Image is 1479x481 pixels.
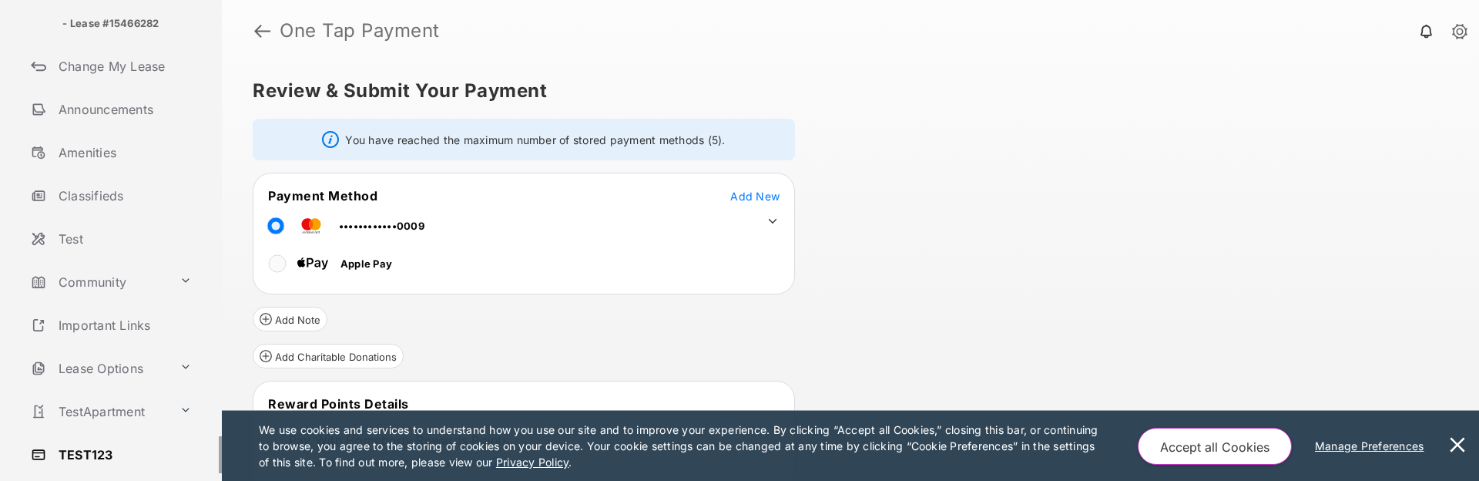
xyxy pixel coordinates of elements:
span: ••••••••••••0009 [339,220,424,232]
a: Test [25,220,222,257]
u: Manage Preferences [1315,439,1430,452]
a: Announcements [25,91,222,128]
h5: Review & Submit Your Payment [253,82,1436,100]
p: We use cookies and services to understand how you use our site and to improve your experience. By... [259,422,1105,470]
span: Apple Pay [340,257,392,270]
span: Add New [730,190,780,203]
div: You have reached the maximum number of stored payment methods (5). [253,119,795,160]
p: - Lease #15466282 [62,16,159,32]
button: Add Note [253,307,327,331]
a: Important Links [25,307,198,344]
strong: One Tap Payment [280,22,440,40]
a: Lease Options [25,350,173,387]
span: Reward Points Details [268,396,409,412]
a: TEST123 [25,436,222,473]
a: Classifieds [25,177,222,214]
u: Privacy Policy [496,456,568,469]
button: Accept all Cookies [1138,428,1292,465]
a: Community [25,264,173,301]
span: Payment Method [268,188,377,203]
a: Amenities [25,134,222,171]
a: TestApartment [25,393,173,430]
a: Change My Lease [25,48,222,85]
button: Add Charitable Donations [253,344,404,368]
button: Add New [730,188,780,203]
